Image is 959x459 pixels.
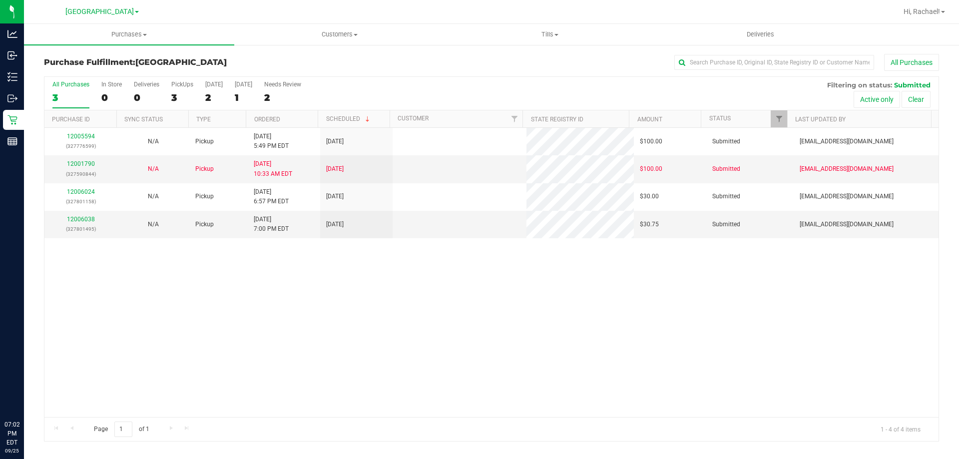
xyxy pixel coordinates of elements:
p: 09/25 [4,447,19,455]
a: 12006024 [67,188,95,195]
div: 0 [134,92,159,103]
a: Sync Status [124,116,163,123]
span: $100.00 [640,137,662,146]
p: (327801158) [50,197,111,206]
span: [DATE] 10:33 AM EDT [254,159,292,178]
span: Hi, Rachael! [904,7,940,15]
span: Not Applicable [148,221,159,228]
span: Not Applicable [148,193,159,200]
span: [DATE] [326,220,344,229]
span: [DATE] [326,137,344,146]
span: [DATE] 6:57 PM EDT [254,187,289,206]
a: Status [709,115,731,122]
input: 1 [114,422,132,437]
a: Deliveries [655,24,866,45]
a: 12006038 [67,216,95,223]
a: 12001790 [67,160,95,167]
button: N/A [148,192,159,201]
div: Deliveries [134,81,159,88]
span: Filtering on status: [827,81,892,89]
inline-svg: Reports [7,136,17,146]
span: Pickup [195,137,214,146]
p: (327801495) [50,224,111,234]
span: [DATE] 5:49 PM EDT [254,132,289,151]
span: Tills [445,30,654,39]
a: Scheduled [326,115,372,122]
button: Active only [854,91,900,108]
a: Tills [445,24,655,45]
div: [DATE] [235,81,252,88]
span: [GEOGRAPHIC_DATA] [65,7,134,16]
span: $30.00 [640,192,659,201]
a: Purchase ID [52,116,90,123]
inline-svg: Inventory [7,72,17,82]
inline-svg: Inbound [7,50,17,60]
span: [EMAIL_ADDRESS][DOMAIN_NAME] [800,164,894,174]
span: [EMAIL_ADDRESS][DOMAIN_NAME] [800,137,894,146]
span: Pickup [195,164,214,174]
div: In Store [101,81,122,88]
span: Submitted [712,164,740,174]
a: Filter [771,110,787,127]
a: Customer [398,115,429,122]
a: Filter [506,110,522,127]
a: 12005594 [67,133,95,140]
span: Not Applicable [148,165,159,172]
span: [DATE] [326,192,344,201]
div: [DATE] [205,81,223,88]
span: [GEOGRAPHIC_DATA] [135,57,227,67]
span: Not Applicable [148,138,159,145]
span: [EMAIL_ADDRESS][DOMAIN_NAME] [800,192,894,201]
div: Needs Review [264,81,301,88]
a: Amount [637,116,662,123]
a: Last Updated By [795,116,846,123]
button: N/A [148,137,159,146]
div: PickUps [171,81,193,88]
a: Type [196,116,211,123]
span: Deliveries [733,30,788,39]
span: [DATE] [326,164,344,174]
span: Submitted [712,137,740,146]
button: All Purchases [884,54,939,71]
div: 0 [101,92,122,103]
span: Page of 1 [85,422,157,437]
input: Search Purchase ID, Original ID, State Registry ID or Customer Name... [674,55,874,70]
a: Purchases [24,24,234,45]
span: Submitted [712,192,740,201]
span: $30.75 [640,220,659,229]
button: N/A [148,164,159,174]
div: 1 [235,92,252,103]
button: N/A [148,220,159,229]
span: Pickup [195,192,214,201]
div: 2 [205,92,223,103]
span: Pickup [195,220,214,229]
div: 3 [171,92,193,103]
p: (327776599) [50,141,111,151]
iframe: Resource center [10,379,40,409]
span: Submitted [894,81,931,89]
span: 1 - 4 of 4 items [873,422,929,437]
a: Ordered [254,116,280,123]
span: Customers [235,30,444,39]
button: Clear [902,91,931,108]
span: Purchases [24,30,234,39]
div: All Purchases [52,81,89,88]
a: Customers [234,24,445,45]
inline-svg: Outbound [7,93,17,103]
span: $100.00 [640,164,662,174]
p: (327590844) [50,169,111,179]
span: Submitted [712,220,740,229]
inline-svg: Retail [7,115,17,125]
span: [EMAIL_ADDRESS][DOMAIN_NAME] [800,220,894,229]
div: 3 [52,92,89,103]
div: 2 [264,92,301,103]
p: 07:02 PM EDT [4,420,19,447]
a: State Registry ID [531,116,583,123]
inline-svg: Analytics [7,29,17,39]
h3: Purchase Fulfillment: [44,58,342,67]
span: [DATE] 7:00 PM EDT [254,215,289,234]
